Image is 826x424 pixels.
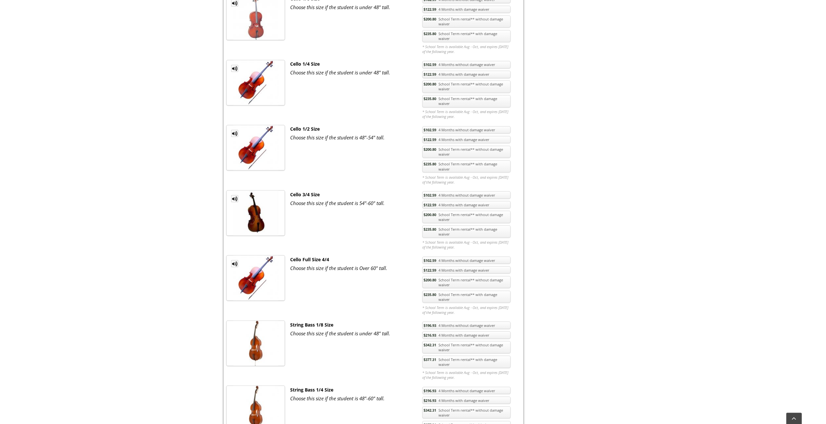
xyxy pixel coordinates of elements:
[422,355,511,368] a: $377.31School Term rental** with damage waiver
[231,65,238,72] a: MP3 Clip
[290,320,413,329] div: String Bass 1/8 Size
[422,109,511,119] em: * School Term is available Aug - Oct, and expires [DATE] of the following year.
[423,82,436,86] span: $200.80
[422,95,511,107] a: $235.80School Term rental** with damage waiver
[290,69,390,76] em: Choose this size if the student is under 48" tall.
[423,267,436,272] span: $122.59
[423,7,436,12] span: $122.59
[422,341,511,353] a: $342.31School Term rental** without damage waiver
[233,125,278,170] img: th_1fc34dab4bdaff02a3697e89cb8f30dd_1340461930Cello.jpg
[423,137,436,142] span: $122.59
[422,211,511,223] a: $200.80School Term rental** without damage waiver
[290,199,384,206] em: Choose this size if the student is 54"-60" tall.
[422,160,511,173] a: $235.80School Term rental** with damage waiver
[233,60,278,105] img: th_1fc34dab4bdaff02a3697e89cb8f30dd_1340900725Cello.jpg
[422,266,511,274] a: $122.594 Months with damage waiver
[423,258,436,263] span: $102.59
[422,201,511,208] a: $122.594 Months with damage waiver
[422,321,511,329] a: $196.934 Months without damage waiver
[290,255,413,263] div: Cello Full Size 4/4
[423,17,436,21] span: $200.80
[290,4,390,10] em: Choose this size if the student is under 48" tall.
[290,60,413,68] div: Cello 1/4 Size
[422,305,511,315] em: * School Term is available Aug - Oct, and expires [DATE] of the following year.
[422,370,511,379] em: * School Term is available Aug - Oct, and expires [DATE] of the following year.
[423,388,436,393] span: $196.93
[423,226,436,231] span: $235.80
[423,277,436,282] span: $200.80
[290,385,413,394] div: String Bass 1/4 Size
[423,72,436,77] span: $122.59
[423,332,436,337] span: $216.93
[423,161,436,166] span: $235.80
[233,190,278,235] img: th_1fc34dab4bdaff02a3697e89cb8f30dd_1340462339CelloThreeQtr..jpg
[423,407,436,412] span: $342.31
[290,395,384,401] em: Choose this size if the student is 48"-60" tall.
[422,396,511,404] a: $216.934 Months with damage waiver
[423,212,436,217] span: $200.80
[231,195,238,202] a: MP3 Clip
[422,71,511,78] a: $122.594 Months with damage waiver
[423,192,436,197] span: $102.59
[231,260,238,267] a: MP3 Clip
[422,387,511,394] a: $196.934 Months without damage waiver
[423,96,436,101] span: $235.80
[422,126,511,134] a: $102.594 Months without damage waiver
[423,31,436,36] span: $235.80
[290,264,387,271] em: Choose this size if the student is Over 60" tall.
[423,127,436,132] span: $102.59
[422,136,511,143] a: $122.594 Months with damage waiver
[231,130,238,137] a: MP3 Clip
[423,147,436,152] span: $200.80
[422,174,511,184] em: * School Term is available Aug - Oct, and expires [DATE] of the following year.
[423,202,436,207] span: $122.59
[422,406,511,418] a: $342.31School Term rental** without damage waiver
[233,255,278,300] img: th_1fc34dab4bdaff02a3697e89cb8f30dd_1344874413Cello.jpg
[290,330,390,336] em: Choose this size if the student is under 48" tall.
[233,321,278,366] img: th_1fc34dab4bdaff02a3697e89cb8f30dd_1348597511BassDouble.jpg
[422,15,511,28] a: $200.80School Term rental** without damage waiver
[423,62,436,67] span: $102.59
[422,61,511,68] a: $102.594 Months without damage waiver
[422,331,511,339] a: $216.934 Months with damage waiver
[422,191,511,199] a: $102.594 Months without damage waiver
[422,290,511,303] a: $235.80School Term rental** with damage waiver
[423,323,436,328] span: $196.93
[422,276,511,288] a: $200.80School Term rental** without damage waiver
[422,30,511,42] a: $235.80School Term rental** with damage waiver
[422,80,511,93] a: $200.80School Term rental** without damage waiver
[422,44,511,54] em: * School Term is available Aug - Oct, and expires [DATE] of the following year.
[290,125,413,133] div: Cello 1/2 Size
[423,357,436,362] span: $377.31
[290,134,384,141] em: Choose this size if the student is 48"-54" tall.
[423,398,436,403] span: $216.93
[423,292,436,297] span: $235.80
[422,6,511,13] a: $122.594 Months with damage waiver
[422,146,511,158] a: $200.80School Term rental** without damage waiver
[422,225,511,238] a: $235.80School Term rental** with damage waiver
[422,239,511,249] em: * School Term is available Aug - Oct, and expires [DATE] of the following year.
[423,342,436,347] span: $342.31
[422,256,511,264] a: $102.594 Months without damage waiver
[290,190,413,199] div: Cello 3/4 Size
